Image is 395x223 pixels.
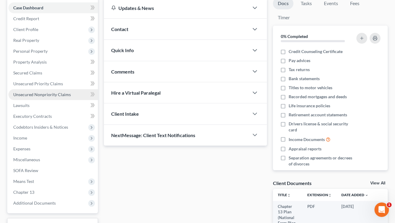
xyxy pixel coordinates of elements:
[8,13,98,24] a: Credit Report
[8,2,98,13] a: Case Dashboard
[370,181,385,185] a: View All
[289,121,354,133] span: Drivers license & social security card
[289,146,321,152] span: Appraisal reports
[13,70,42,75] span: Secured Claims
[13,168,38,173] span: SOFA Review
[8,57,98,68] a: Property Analysis
[13,5,43,10] span: Case Dashboard
[375,203,389,217] iframe: Intercom live chat
[289,112,347,118] span: Retirement account statements
[289,58,310,64] span: Pay advices
[13,103,30,108] span: Lawsuits
[13,49,48,54] span: Personal Property
[13,157,40,162] span: Miscellaneous
[278,193,291,197] a: Titleunfold_more
[289,137,325,143] span: Income Documents
[387,203,392,207] span: 1
[328,193,332,197] i: unfold_more
[341,193,368,197] a: Date Added expand_more
[289,67,310,73] span: Tax returns
[289,155,354,167] span: Separation agreements or decrees of divorces
[273,180,312,186] div: Client Documents
[8,165,98,176] a: SOFA Review
[8,78,98,89] a: Unsecured Priority Claims
[111,47,134,53] span: Quick Info
[111,111,139,117] span: Client Intake
[13,179,34,184] span: Means Test
[13,124,68,130] span: Codebtors Insiders & Notices
[289,94,347,100] span: Recorded mortgages and deeds
[13,59,47,64] span: Property Analysis
[8,89,98,100] a: Unsecured Nonpriority Claims
[111,5,242,11] div: Updates & News
[111,132,195,138] span: NextMessage: Client Text Notifications
[13,146,30,151] span: Expenses
[111,90,161,96] span: Hire a Virtual Paralegal
[365,193,368,197] i: expand_more
[281,34,308,39] strong: 0% Completed
[289,76,320,82] span: Bank statements
[307,193,332,197] a: Extensionunfold_more
[13,92,71,97] span: Unsecured Nonpriority Claims
[8,111,98,122] a: Executory Contracts
[111,69,134,74] span: Comments
[111,26,128,32] span: Contact
[289,85,332,91] span: Titles to motor vehicles
[13,27,38,32] span: Client Profile
[13,114,52,119] span: Executory Contracts
[8,100,98,111] a: Lawsuits
[13,38,39,43] span: Real Property
[8,68,98,78] a: Secured Claims
[289,103,330,109] span: Life insurance policies
[13,81,63,86] span: Unsecured Priority Claims
[13,135,27,140] span: Income
[287,193,291,197] i: unfold_more
[13,16,39,21] span: Credit Report
[273,12,295,24] a: Timer
[13,200,56,206] span: Additional Documents
[289,49,343,55] span: Credit Counseling Certificate
[13,190,34,195] span: Chapter 13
